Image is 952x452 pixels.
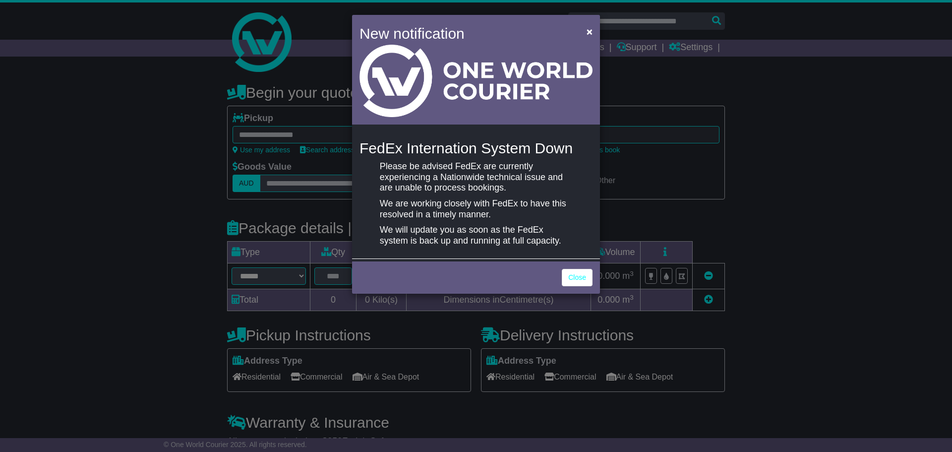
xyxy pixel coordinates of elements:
[359,45,593,117] img: Light
[359,140,593,156] h4: FedEx Internation System Down
[359,22,572,45] h4: New notification
[582,21,597,42] button: Close
[587,26,593,37] span: ×
[380,198,572,220] p: We are working closely with FedEx to have this resolved in a timely manner.
[562,269,593,286] a: Close
[380,161,572,194] p: Please be advised FedEx are currently experiencing a Nationwide technical issue and are unable to...
[380,225,572,246] p: We will update you as soon as the FedEx system is back up and running at full capacity.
